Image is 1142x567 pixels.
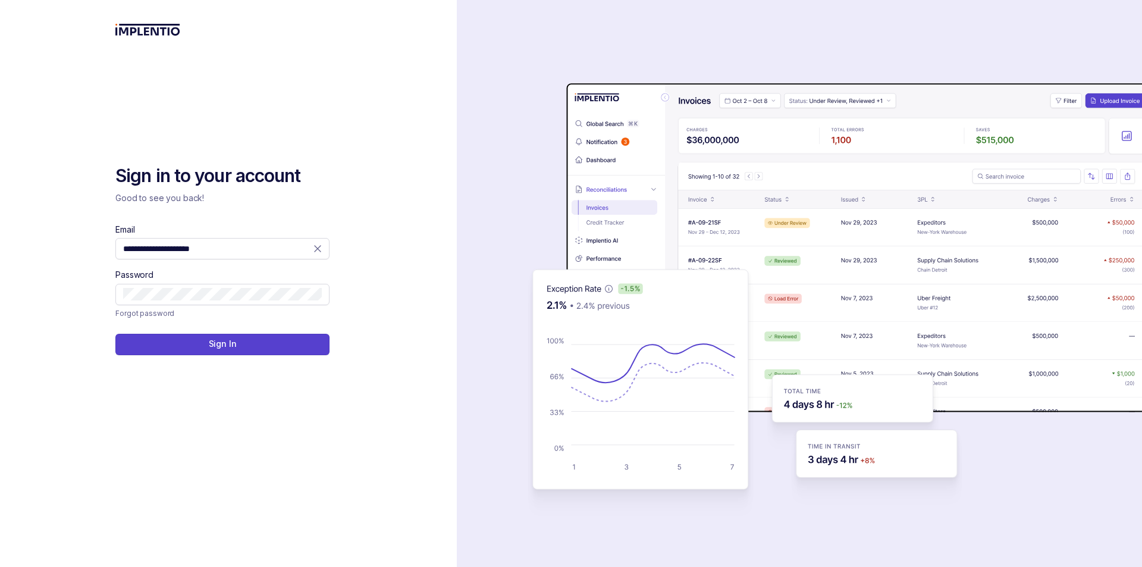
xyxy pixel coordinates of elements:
[209,338,237,350] p: Sign In
[115,308,174,319] a: Link Forgot password
[115,269,153,281] label: Password
[115,192,330,204] p: Good to see you back!
[115,224,134,236] label: Email
[115,164,330,188] h2: Sign in to your account
[115,308,174,319] p: Forgot password
[115,334,330,355] button: Sign In
[115,24,180,36] img: logo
